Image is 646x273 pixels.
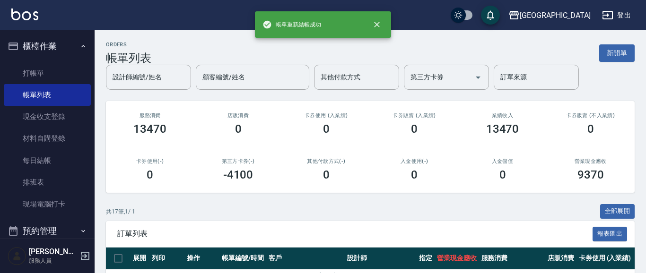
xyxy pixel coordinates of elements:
[558,112,623,119] h2: 卡券販賣 (不入業績)
[435,247,479,270] th: 營業現金應收
[367,14,387,35] button: close
[323,168,330,181] h3: 0
[481,6,500,25] button: save
[471,70,486,85] button: Open
[262,20,321,29] span: 帳單重新結帳成功
[223,168,253,181] h3: -4100
[29,256,77,265] p: 服務人員
[29,247,77,256] h5: [PERSON_NAME]
[470,158,535,164] h2: 入金儲值
[499,168,506,181] h3: 0
[382,158,447,164] h2: 入金使用(-)
[117,229,593,239] span: 訂單列表
[147,168,153,181] h3: 0
[8,247,26,265] img: Person
[106,207,135,216] p: 共 17 筆, 1 / 1
[593,227,628,241] button: 報表匯出
[4,128,91,149] a: 材料自購登錄
[577,168,604,181] h3: 9370
[411,168,418,181] h3: 0
[520,9,591,21] div: [GEOGRAPHIC_DATA]
[11,9,38,20] img: Logo
[117,112,183,119] h3: 服務消費
[600,204,635,219] button: 全部展開
[106,51,151,65] h3: 帳單列表
[106,42,151,48] h2: ORDERS
[417,247,435,270] th: 指定
[4,150,91,171] a: 每日結帳
[184,247,219,270] th: 操作
[4,62,91,84] a: 打帳單
[599,48,635,57] a: 新開單
[235,122,242,136] h3: 0
[205,158,271,164] h2: 第三方卡券(-)
[479,247,545,270] th: 服務消費
[4,171,91,193] a: 排班表
[4,193,91,215] a: 現場電腦打卡
[486,122,519,136] h3: 13470
[323,122,330,136] h3: 0
[558,158,623,164] h2: 營業現金應收
[219,247,266,270] th: 帳單編號/時間
[133,122,166,136] h3: 13470
[505,6,594,25] button: [GEOGRAPHIC_DATA]
[599,44,635,62] button: 新開單
[593,229,628,238] a: 報表匯出
[131,247,149,270] th: 展開
[149,247,184,270] th: 列印
[576,247,634,270] th: 卡券使用 (入業績)
[598,7,635,24] button: 登出
[117,158,183,164] h2: 卡券使用(-)
[345,247,417,270] th: 設計師
[4,106,91,128] a: 現金收支登錄
[470,112,535,119] h2: 業績收入
[587,122,594,136] h3: 0
[294,112,359,119] h2: 卡券使用 (入業績)
[4,219,91,243] button: 預約管理
[294,158,359,164] h2: 其他付款方式(-)
[205,112,271,119] h2: 店販消費
[266,247,345,270] th: 客戶
[545,247,576,270] th: 店販消費
[4,84,91,106] a: 帳單列表
[411,122,418,136] h3: 0
[4,34,91,59] button: 櫃檯作業
[382,112,447,119] h2: 卡券販賣 (入業績)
